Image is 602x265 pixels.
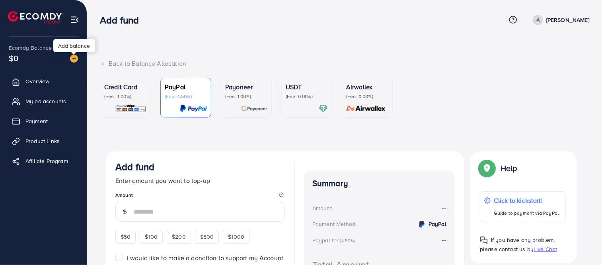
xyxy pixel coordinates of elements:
img: card [180,104,207,113]
p: (Fee: 4.50%) [165,93,207,100]
p: [PERSON_NAME] [546,15,589,25]
p: Help [501,163,517,173]
p: PayPal [165,82,207,92]
p: Guide to payment via PayPal [494,208,559,218]
span: Overview [25,77,49,85]
span: $500 [200,233,214,241]
p: Enter amount you want to top-up [115,176,285,185]
div: Back to Balance Allocation [100,59,589,68]
img: card [344,104,388,113]
h3: Add fund [100,14,145,26]
p: Payoneer [225,82,267,92]
small: (4.50%) [340,238,355,244]
span: Ecomdy Balance [9,44,52,52]
span: Payment [25,117,48,125]
a: Payment [6,113,81,129]
h3: Add fund [115,161,154,173]
a: My ad accounts [6,93,81,109]
strong: PayPal [429,220,446,228]
h4: Summary [312,179,446,188]
p: (Fee: 1.00%) [225,93,267,100]
a: [PERSON_NAME] [530,15,589,25]
div: Paypal fee [312,236,358,244]
span: Affiliate Program [25,157,68,165]
span: Live Chat [534,245,557,253]
span: $200 [172,233,186,241]
strong: -- [442,236,446,244]
span: Product Links [25,137,60,145]
span: $50 [121,233,131,241]
span: $100 [145,233,158,241]
img: Popup guide [480,236,488,244]
span: $1000 [228,233,244,241]
span: My ad accounts [25,97,66,105]
img: card [241,104,267,113]
legend: Amount [115,192,285,202]
img: logo [8,11,62,24]
a: Overview [6,73,81,89]
span: If you have any problem, please contact us by [480,236,555,253]
strong: -- [442,204,446,213]
img: card [319,104,328,113]
img: image [70,55,78,63]
a: Product Links [6,133,81,149]
span: $0 [9,52,18,64]
div: Amount [312,204,332,212]
p: (Fee: 0.00%) [346,93,388,100]
iframe: Chat [568,229,596,259]
img: menu [70,15,79,24]
p: Click to kickstart! [494,196,559,205]
div: Payment Method [312,220,355,228]
div: Add balance [53,39,95,52]
p: Airwallex [346,82,388,92]
a: Affiliate Program [6,153,81,169]
img: Popup guide [480,161,494,175]
p: (Fee: 0.00%) [286,93,328,100]
img: card [115,104,146,113]
p: Credit Card [104,82,146,92]
p: (Fee: 4.00%) [104,93,146,100]
p: USDT [286,82,328,92]
img: credit [417,220,427,229]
